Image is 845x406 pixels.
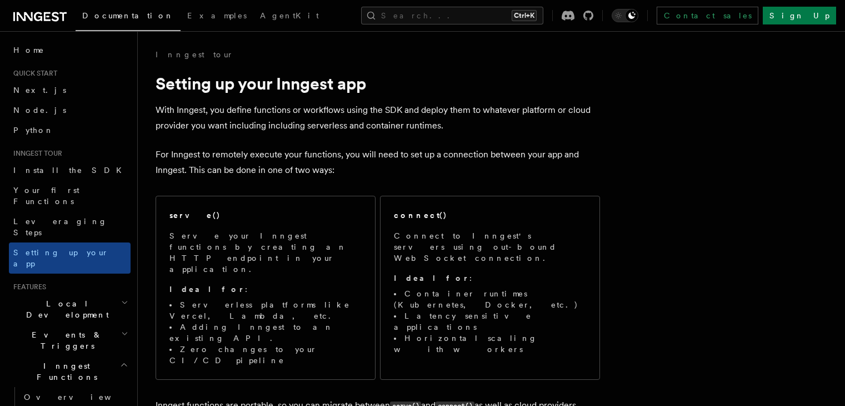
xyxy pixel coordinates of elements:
[394,274,469,283] strong: Ideal for
[9,69,57,78] span: Quick start
[169,210,221,221] h2: serve()
[9,294,131,325] button: Local Development
[394,230,586,264] p: Connect to Inngest's servers using out-bound WebSocket connection.
[187,11,247,20] span: Examples
[763,7,836,24] a: Sign Up
[156,73,600,93] h1: Setting up your Inngest app
[9,211,131,242] a: Leveraging Steps
[9,325,131,356] button: Events & Triggers
[156,147,600,178] p: For Inngest to remotely execute your functions, you will need to set up a connection between your...
[512,10,537,21] kbd: Ctrl+K
[361,7,543,24] button: Search...Ctrl+K
[13,106,66,115] span: Node.js
[82,11,174,20] span: Documentation
[13,186,79,206] span: Your first Functions
[169,230,362,275] p: Serve your Inngest functions by creating an HTTP endpoint in your application.
[657,7,758,24] a: Contact sales
[9,329,121,351] span: Events & Triggers
[253,3,326,30] a: AgentKit
[380,196,600,380] a: connect()Connect to Inngest's servers using out-bound WebSocket connection.Ideal for:Container ru...
[156,196,376,380] a: serve()Serve your Inngest functions by creating an HTTP endpoint in your application.Ideal for:Se...
[13,248,109,268] span: Setting up your app
[169,321,362,344] li: Adding Inngest to an existing API.
[9,356,131,387] button: Inngest Functions
[13,44,44,56] span: Home
[169,299,362,321] li: Serverless platforms like Vercel, Lambda, etc.
[9,242,131,274] a: Setting up your app
[169,344,362,366] li: Zero changes to your CI/CD pipeline
[394,310,586,333] li: Latency sensitive applications
[9,40,131,60] a: Home
[9,100,131,120] a: Node.js
[9,283,46,291] span: Features
[169,284,362,295] p: :
[260,11,319,20] span: AgentKit
[9,180,131,211] a: Your first Functions
[181,3,253,30] a: Examples
[9,360,120,383] span: Inngest Functions
[9,120,131,140] a: Python
[394,273,586,284] p: :
[9,298,121,320] span: Local Development
[9,160,131,180] a: Install the SDK
[13,86,66,95] span: Next.js
[156,49,233,60] a: Inngest tour
[156,102,600,133] p: With Inngest, you define functions or workflows using the SDK and deploy them to whatever platfor...
[394,288,586,310] li: Container runtimes (Kubernetes, Docker, etc.)
[76,3,181,31] a: Documentation
[612,9,638,22] button: Toggle dark mode
[9,80,131,100] a: Next.js
[13,126,54,135] span: Python
[9,149,62,158] span: Inngest tour
[13,166,128,175] span: Install the SDK
[394,210,447,221] h2: connect()
[13,217,107,237] span: Leveraging Steps
[24,393,138,402] span: Overview
[169,285,245,294] strong: Ideal for
[394,333,586,355] li: Horizontal scaling with workers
